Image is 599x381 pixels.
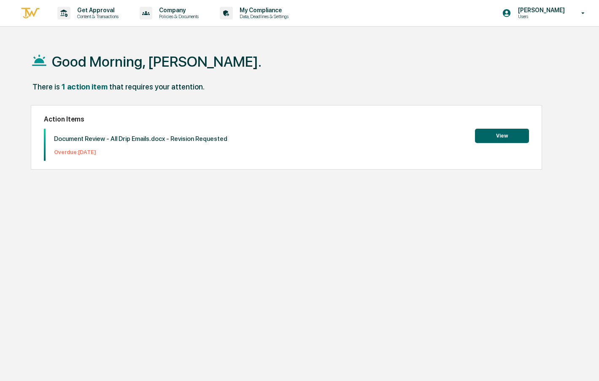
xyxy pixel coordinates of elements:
div: There is [32,82,60,91]
p: Document Review - All Drip Emails.docx - Revision Requested [54,135,227,143]
button: View [475,129,529,143]
div: that requires your attention. [109,82,205,91]
div: 1 action item [62,82,108,91]
p: [PERSON_NAME] [511,7,569,14]
h1: Good Morning, [PERSON_NAME]. [52,53,262,70]
p: Get Approval [70,7,123,14]
p: Users [511,14,569,19]
h2: Action Items [44,115,529,123]
p: Company [152,7,203,14]
p: Policies & Documents [152,14,203,19]
a: View [475,131,529,139]
p: My Compliance [233,7,293,14]
p: Overdue: [DATE] [54,149,227,155]
img: logo [20,6,40,20]
p: Data, Deadlines & Settings [233,14,293,19]
p: Content & Transactions [70,14,123,19]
